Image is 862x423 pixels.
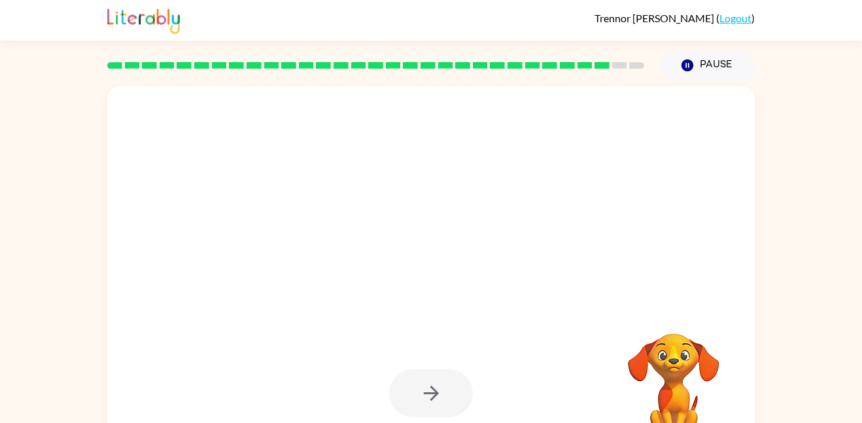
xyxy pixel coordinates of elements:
[595,12,716,24] span: Trennor [PERSON_NAME]
[107,5,180,34] img: Literably
[595,12,755,24] div: ( )
[719,12,751,24] a: Logout
[660,50,755,80] button: Pause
